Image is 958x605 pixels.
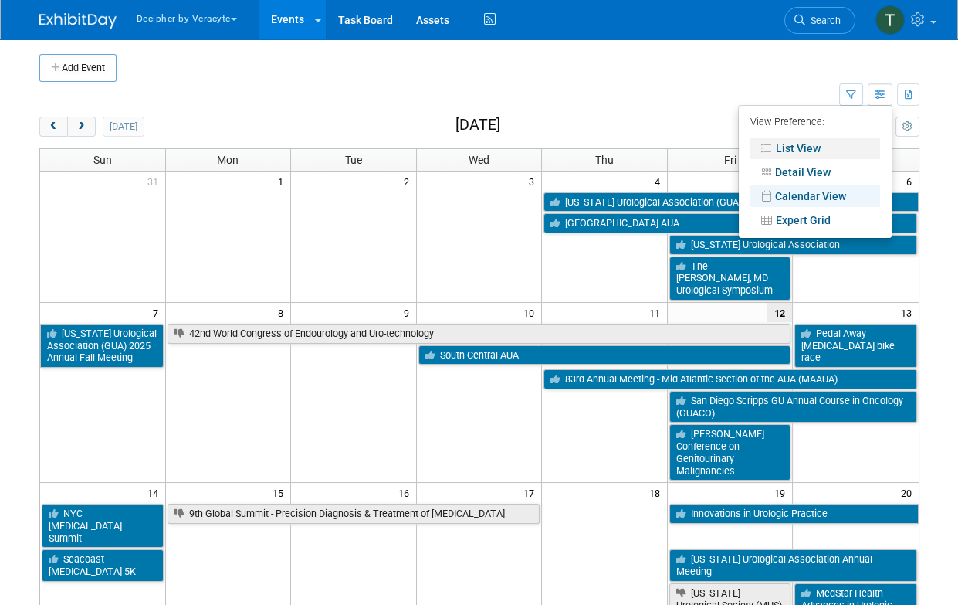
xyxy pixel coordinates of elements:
[669,257,791,301] a: The [PERSON_NAME], MD Urological Symposium
[669,549,917,581] a: [US_STATE] Urological Association Annual Meeting
[895,117,919,137] button: myCustomButton
[93,154,112,166] span: Sun
[345,154,362,166] span: Tue
[669,235,917,255] a: [US_STATE] Urological Association
[899,303,919,322] span: 13
[522,483,541,502] span: 17
[543,369,916,389] a: 83rd Annual Meeting - Mid Atlantic Section of the AUA (MAAUA)
[402,172,416,191] span: 2
[669,424,791,481] a: [PERSON_NAME] Conference on Genitourinary Malignancies
[750,185,880,207] a: Calendar View
[902,122,912,132] i: Personalize Calendar
[39,54,117,82] button: Add Event
[648,303,667,322] span: 11
[905,172,919,191] span: 6
[899,483,919,502] span: 20
[669,391,917,423] a: San Diego Scripps GU Annual Course in Oncology (GUACO)
[784,7,855,34] a: Search
[794,324,916,368] a: Pedal Away [MEDICAL_DATA] bike race
[146,172,165,191] span: 31
[276,172,290,191] span: 1
[42,549,164,581] a: Seacoast [MEDICAL_DATA] 5K
[418,345,791,365] a: South Central AUA
[653,172,667,191] span: 4
[750,111,880,135] div: View Preference:
[397,483,416,502] span: 16
[773,483,792,502] span: 19
[146,483,165,502] span: 14
[151,303,165,322] span: 7
[750,209,880,231] a: Expert Grid
[750,138,880,159] a: List View
[42,504,164,548] a: NYC [MEDICAL_DATA] Summit
[750,161,880,183] a: Detail View
[39,117,68,137] button: prev
[522,303,541,322] span: 10
[67,117,96,137] button: next
[527,172,541,191] span: 3
[595,154,614,166] span: Thu
[103,117,144,137] button: [DATE]
[543,213,916,233] a: [GEOGRAPHIC_DATA] AUA
[276,303,290,322] span: 8
[648,483,667,502] span: 18
[669,504,919,524] a: Innovations in Urologic Practice
[168,324,791,344] a: 42nd World Congress of Endourology and Uro-technology
[805,15,841,26] span: Search
[724,154,736,166] span: Fri
[402,303,416,322] span: 9
[39,13,117,29] img: ExhibitDay
[875,5,905,35] img: Tony Alvarado
[767,303,792,322] span: 12
[217,154,239,166] span: Mon
[455,117,500,134] h2: [DATE]
[271,483,290,502] span: 15
[40,324,164,368] a: [US_STATE] Urological Association (GUA) 2025 Annual Fall Meeting
[543,192,918,212] a: [US_STATE] Urological Association (GUA) 2025 Annual Fall Meeting
[168,504,540,524] a: 9th Global Summit - Precision Diagnosis & Treatment of [MEDICAL_DATA]
[469,154,489,166] span: Wed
